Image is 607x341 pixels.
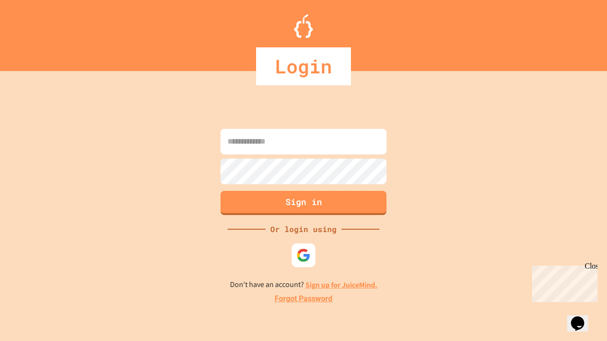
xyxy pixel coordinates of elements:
img: Logo.svg [294,14,313,38]
div: Or login using [266,224,341,235]
button: Sign in [221,191,386,215]
div: Chat with us now!Close [4,4,65,60]
iframe: chat widget [528,262,598,302]
img: google-icon.svg [296,248,311,262]
div: Login [256,47,351,85]
a: Sign up for JuiceMind. [305,280,377,290]
iframe: chat widget [567,303,598,332]
a: Forgot Password [275,293,332,305]
p: Don't have an account? [230,279,377,291]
